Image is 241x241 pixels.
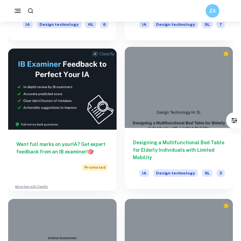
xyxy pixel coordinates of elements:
span: Design technology [153,21,198,28]
span: IA [139,169,149,177]
span: Design technology [153,169,198,177]
div: Premium [223,50,229,57]
div: Premium [223,202,229,209]
span: Design technology [37,21,81,28]
h6: Want full marks on your IA ? Get expert feedback from an IB examiner! [16,141,108,155]
button: ZA [206,4,219,18]
img: Thumbnail [8,49,117,130]
a: Advertise with Clastify [15,184,48,189]
span: HL [85,21,96,28]
a: Want full marks on yourIA? Get expert feedback from an IB examiner!PromotedAdvertise with Clastify [8,49,117,191]
h6: Designing a Multifunctional Bed Table for Elderly Individuals with Limited Mobility [133,139,225,161]
button: Filter [227,114,241,127]
span: SL [202,169,212,177]
span: IA [139,21,149,28]
span: Promoted [82,164,108,171]
h6: ZA [209,7,217,15]
span: 6 [100,21,108,28]
span: 🎯 [88,149,93,154]
span: 3 [217,169,225,177]
span: SL [202,21,212,28]
span: 7 [217,21,225,28]
a: Designing a Multifunctional Bed Table for Elderly Individuals with Limited MobilityIADesign techn... [125,49,233,191]
span: IA [23,21,33,28]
